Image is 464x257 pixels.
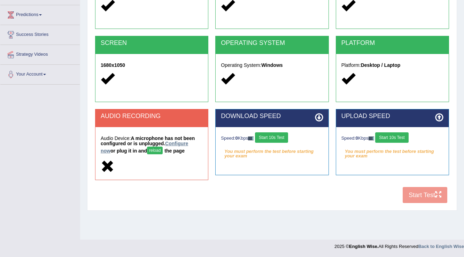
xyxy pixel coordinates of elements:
[221,63,323,68] h5: Operating System:
[0,65,80,82] a: Your Account
[101,62,125,68] strong: 1680x1050
[341,40,443,47] h2: PLATFORM
[341,113,443,120] h2: UPLOAD SPEED
[101,113,203,120] h2: AUDIO RECORDING
[221,40,323,47] h2: OPERATING SYSTEM
[0,25,80,42] a: Success Stories
[101,141,188,154] a: Configure now
[235,135,238,141] strong: 0
[101,40,203,47] h2: SCREEN
[255,132,288,143] button: Start 10s Test
[334,240,464,250] div: 2025 © All Rights Reserved
[221,132,323,145] div: Speed: Kbps
[221,146,323,157] em: You must perform the test before starting your exam
[356,135,358,141] strong: 0
[418,244,464,249] a: Back to English Wise
[341,63,443,68] h5: Platform:
[375,132,408,143] button: Start 10s Test
[341,132,443,145] div: Speed: Kbps
[248,137,254,140] img: ajax-loader-fb-connection.gif
[147,147,163,154] button: reload
[261,62,283,68] strong: Windows
[369,137,374,140] img: ajax-loader-fb-connection.gif
[361,62,401,68] strong: Desktop / Laptop
[101,136,203,156] h5: Audio Device:
[0,45,80,62] a: Strategy Videos
[101,135,195,154] strong: A microphone has not been configured or is unplugged. or plug it in and the page
[341,146,443,157] em: You must perform the test before starting your exam
[349,244,378,249] strong: English Wise.
[0,5,80,23] a: Predictions
[221,113,323,120] h2: DOWNLOAD SPEED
